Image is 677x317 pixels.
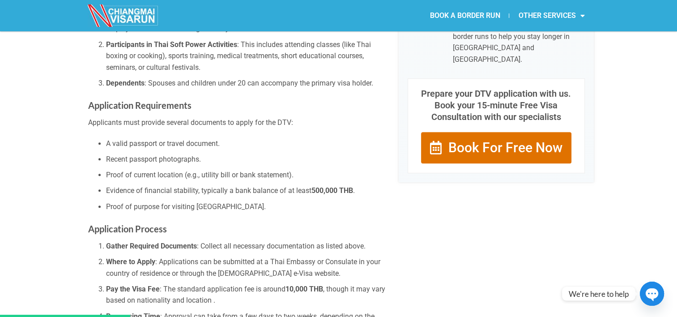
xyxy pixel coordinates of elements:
[106,40,237,49] strong: Participants in Thai Soft Power Activities
[106,256,385,279] li: : Applications can be submitted at a Thai Embassy or Consulate in your country of residence or th...
[106,283,385,306] li: : The standard application fee is around , though it may vary based on nationality and location .
[106,242,197,250] strong: Gather Required Documents
[106,39,385,73] li: : This includes attending classes (like Thai boxing or cooking), sports training, medical treatme...
[338,5,593,26] nav: Menu
[106,240,385,252] li: : Collect all necessary documentation as listed above.
[106,285,160,293] strong: Pay the Visa Fee
[106,201,385,213] li: Proof of purpose for visiting [GEOGRAPHIC_DATA].
[106,154,385,165] li: Recent passport photographs.
[421,132,572,164] a: Book For Free Now
[509,5,593,26] a: OTHER SERVICES
[106,169,385,181] li: Proof of current location (e.g., utility bill or bank statement).
[106,257,155,266] strong: Where to Apply
[88,98,385,112] h3: Application Requirements
[421,5,509,26] a: BOOK A BORDER RUN
[417,88,575,123] p: Prepare your DTV application with us. Book your 15-minute Free Visa Consultation with our special...
[448,141,562,154] span: Book For Free Now
[311,186,353,195] strong: 500,000 THB
[106,77,385,89] li: : Spouses and children under 20 can accompany the primary visa holder.
[285,285,323,293] strong: 10,000 THB
[106,185,385,197] li: Evidence of financial stability, typically a bank balance of at least .
[106,138,385,150] li: A valid passport or travel document.
[453,19,585,65] p: Arranging easy [GEOGRAPHIC_DATA] border runs to help you stay longer in [GEOGRAPHIC_DATA] and [GE...
[106,79,145,87] strong: Dependents
[88,222,385,236] h3: Application Process
[88,117,385,129] p: Applicants must provide several documents to apply for the DTV:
